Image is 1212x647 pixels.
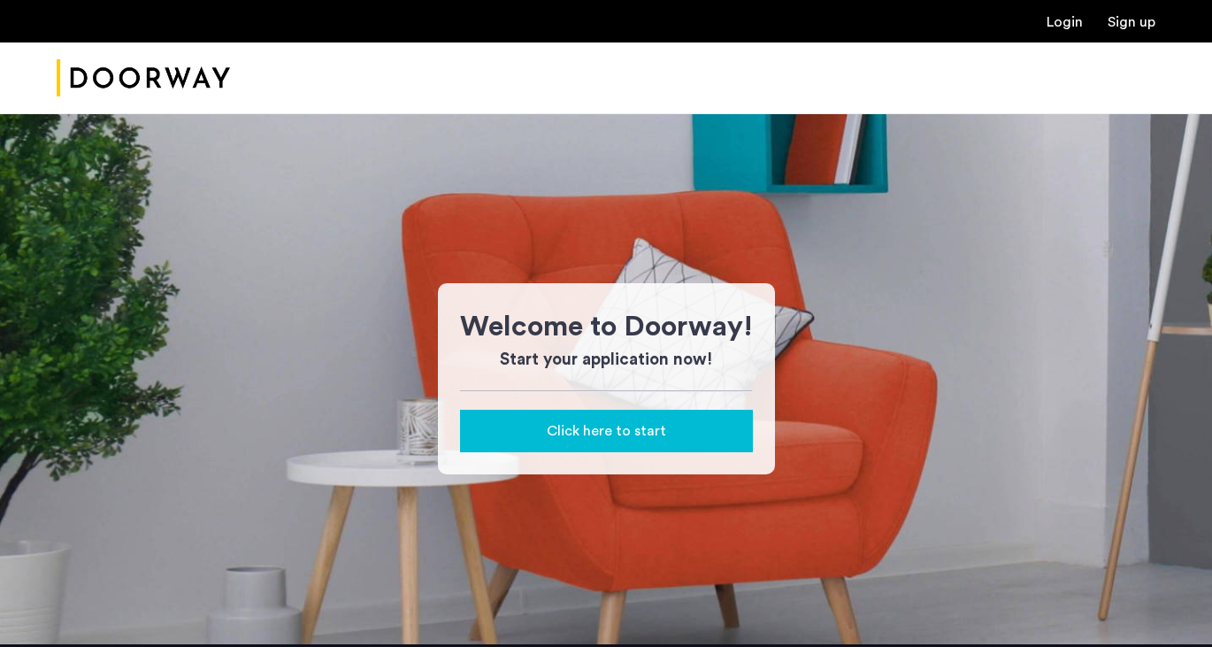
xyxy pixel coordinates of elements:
h1: Welcome to Doorway! [460,305,753,348]
button: button [460,410,753,452]
a: Registration [1108,15,1155,29]
a: Cazamio Logo [57,45,230,112]
img: logo [57,45,230,112]
h3: Start your application now! [460,348,753,373]
a: Login [1047,15,1083,29]
span: Click here to start [547,420,666,442]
